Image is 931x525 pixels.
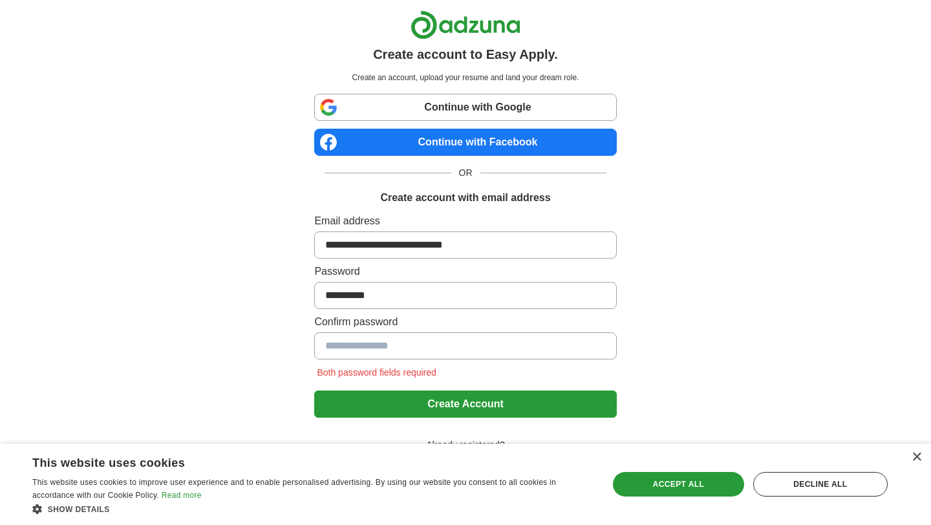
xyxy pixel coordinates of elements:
[753,472,888,497] div: Decline all
[32,478,556,500] span: This website uses cookies to improve user experience and to enable personalised advertising. By u...
[314,367,438,378] span: Both password fields required
[912,453,921,462] div: Close
[32,502,592,515] div: Show details
[373,45,558,64] h1: Create account to Easy Apply.
[32,451,559,471] div: This website uses cookies
[314,314,616,330] label: Confirm password
[411,10,520,39] img: Adzuna logo
[314,213,616,229] label: Email address
[314,94,616,121] a: Continue with Google
[314,391,616,418] button: Create Account
[162,491,202,500] a: Read more, opens a new window
[317,72,614,83] p: Create an account, upload your resume and land your dream role.
[314,264,616,279] label: Password
[48,505,110,514] span: Show details
[314,129,616,156] a: Continue with Facebook
[418,438,512,452] span: Already registered?
[613,472,744,497] div: Accept all
[380,190,550,206] h1: Create account with email address
[451,166,480,180] span: OR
